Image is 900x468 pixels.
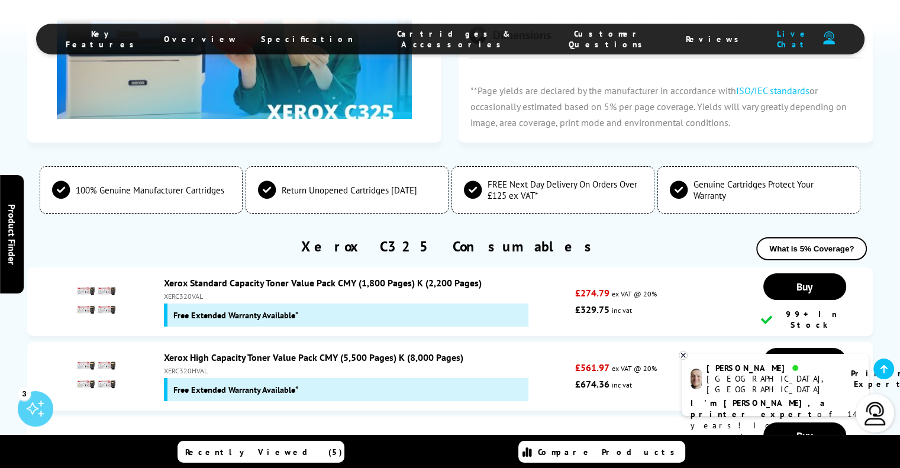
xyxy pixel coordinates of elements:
[575,304,609,315] strong: £329.75
[76,185,224,196] span: 100% Genuine Manufacturer Cartridges
[282,185,417,196] span: Return Unopened Cartridges [DATE]
[612,380,632,389] span: inc vat
[796,280,812,293] span: Buy
[707,363,836,373] div: [PERSON_NAME]
[555,28,662,50] span: Customer Questions
[575,362,609,373] strong: £561.97
[173,309,298,321] span: Free Extended Warranty Available*
[75,280,116,321] img: Xerox Standard Capacity Toner Value Pack CMY (1,800 Pages) K (2,200 Pages)
[612,306,632,315] span: inc vat
[538,447,681,457] span: Compare Products
[18,387,31,400] div: 3
[377,28,532,50] span: Cartridges & Accessories
[691,398,828,419] b: I'm [PERSON_NAME], a printer expert
[823,31,835,45] img: user-headset-duotone.svg
[612,289,657,298] span: ex VAT @ 20%
[863,402,887,425] img: user-headset-light.svg
[164,34,237,44] span: Overview
[686,34,745,44] span: Reviews
[164,366,569,375] div: XERC320HVAL
[756,237,867,260] button: What is 5% Coverage?
[173,384,298,395] span: Free Extended Warranty Available*
[459,71,873,143] p: **Page yields are declared by the manufacturer in accordance with or occasionally estimated based...
[178,441,344,463] a: Recently Viewed (5)
[164,351,463,363] a: Xerox High Capacity Toner Value Pack CMY (5,500 Pages) K (8,000 Pages)
[164,292,569,301] div: XERC320VAL
[691,369,702,389] img: ashley-livechat.png
[518,441,685,463] a: Compare Products
[612,364,657,373] span: ex VAT @ 20%
[185,447,343,457] span: Recently Viewed (5)
[736,85,809,96] a: ISO/IEC standards
[575,378,609,390] strong: £674.36
[301,237,599,256] a: Xerox C325 Consumables
[761,309,849,330] div: 99+ In Stock
[164,277,482,289] a: Xerox Standard Capacity Toner Value Pack CMY (1,800 Pages) K (2,200 Pages)
[575,287,609,299] strong: £274.79
[6,204,18,264] span: Product Finder
[769,28,817,50] span: Live Chat
[488,179,642,201] span: FREE Next Day Delivery On Orders Over £125 ex VAT*
[691,398,860,454] p: of 14 years! I can help you choose the right product
[693,179,848,201] span: Genuine Cartridges Protect Your Warranty
[707,373,836,395] div: [GEOGRAPHIC_DATA], [GEOGRAPHIC_DATA]
[75,354,116,396] img: Xerox High Capacity Toner Value Pack CMY (5,500 Pages) K (8,000 Pages)
[261,34,353,44] span: Specification
[66,28,140,50] span: Key Features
